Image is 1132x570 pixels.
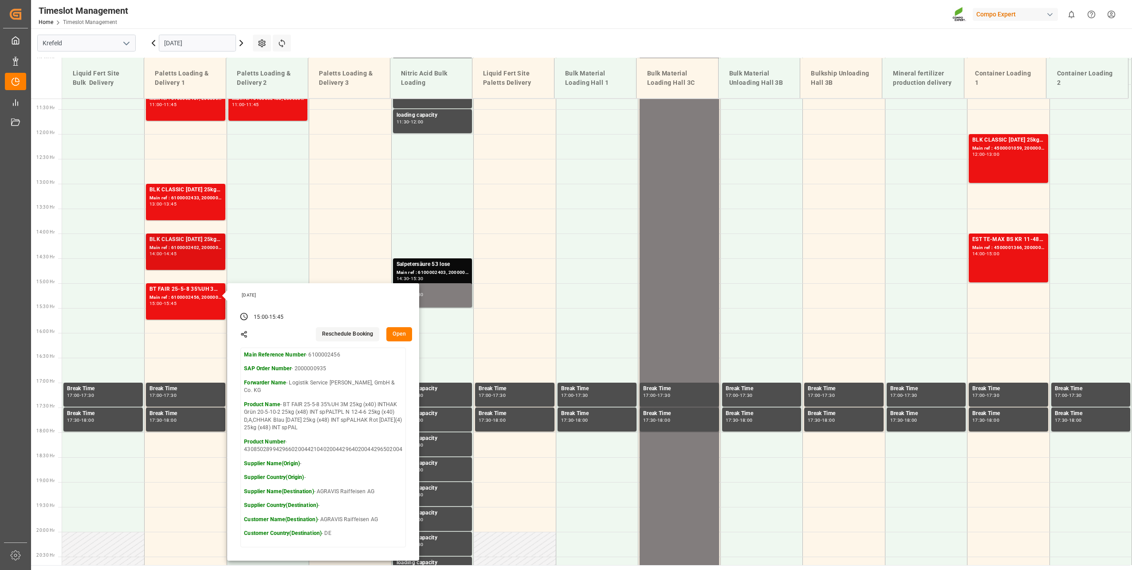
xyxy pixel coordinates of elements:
[1067,418,1069,422] div: -
[480,65,547,91] div: Liquid Fert Site Paletts Delivery
[1055,418,1068,422] div: 17:30
[972,409,1045,418] div: Break Time
[656,393,657,397] div: -
[726,409,798,418] div: Break Time
[36,105,55,110] span: 11:30 Hr
[162,393,164,397] div: -
[149,409,222,418] div: Break Time
[1053,65,1121,91] div: Container Loading 2
[397,111,469,120] div: loading capacity
[36,503,55,508] span: 19:30 Hr
[643,393,656,397] div: 17:00
[244,351,402,359] p: - 6100002456
[409,120,410,124] div: -
[972,152,985,156] div: 12:00
[740,418,753,422] div: 18:00
[151,65,219,91] div: Paletts Loading & Delivery 1
[397,509,469,518] div: loading capacity
[821,393,822,397] div: -
[162,103,164,107] div: -
[479,418,491,422] div: 17:30
[149,301,162,305] div: 15:00
[493,418,506,422] div: 18:00
[386,327,412,341] button: Open
[726,418,739,422] div: 17:30
[491,418,493,422] div: -
[807,65,875,91] div: Bulkship Unloading Hall 3B
[246,103,259,107] div: 11:45
[316,327,379,341] button: Reschedule Booking
[397,484,469,493] div: loading capacity
[972,418,985,422] div: 17:30
[972,145,1045,152] div: Main ref : 4500001059, 2000000817
[726,384,798,393] div: Break Time
[1069,418,1082,422] div: 18:00
[397,434,469,443] div: loading capacity
[244,380,286,386] strong: Forwarder Name
[574,418,575,422] div: -
[562,65,629,91] div: Bulk Material Loading Hall 1
[397,534,469,542] div: loading capacity
[808,409,880,418] div: Break Time
[397,269,469,277] div: Main ref : 6100002403, 2000002022
[972,393,985,397] div: 17:00
[244,502,402,510] p: -
[80,393,81,397] div: -
[904,393,917,397] div: 17:30
[149,186,222,194] div: BLK CLASSIC [DATE] 25kg(x40)D,EN,PL,FNL
[985,252,987,256] div: -
[1061,4,1081,24] button: show 0 new notifications
[244,401,280,408] strong: Product Name
[254,313,268,321] div: 15:00
[903,418,904,422] div: -
[244,352,306,358] strong: Main Reference Number
[244,516,317,522] strong: Customer Name(Destination)
[491,393,493,397] div: -
[643,418,656,422] div: 17:30
[657,418,670,422] div: 18:00
[244,502,318,508] strong: Supplier Country(Destination)
[411,277,424,281] div: 15:30
[952,7,967,22] img: Screenshot%202023-09-29%20at%2010.02.21.png_1712312052.png
[972,235,1045,244] div: EST TE-MAX BS KR 11-48 1000kg BB
[726,65,793,91] div: Bulk Material Unloading Hall 3B
[397,384,469,393] div: loading capacity
[149,393,162,397] div: 17:00
[244,530,402,538] p: - DE
[36,155,55,160] span: 12:30 Hr
[987,418,999,422] div: 18:00
[67,393,80,397] div: 17:00
[36,130,55,135] span: 12:00 Hr
[149,294,222,301] div: Main ref : 6100002456, 2000000935
[738,393,739,397] div: -
[808,384,880,393] div: Break Time
[37,35,136,51] input: Type to search/select
[808,418,821,422] div: 17:30
[162,252,164,256] div: -
[36,478,55,483] span: 19:00 Hr
[36,205,55,210] span: 13:30 Hr
[987,152,999,156] div: 13:00
[972,244,1045,252] div: Main ref : 4500001366, 2000001632
[233,65,301,91] div: Paletts Loading & Delivery 2
[244,103,246,107] div: -
[36,230,55,234] span: 14:00 Hr
[244,365,402,373] p: - 2000000935
[1055,384,1127,393] div: Break Time
[822,418,835,422] div: 18:00
[1069,393,1082,397] div: 17:30
[397,260,469,269] div: Salpetersäure 53 lose
[164,103,177,107] div: 11:45
[479,393,491,397] div: 17:00
[315,65,383,91] div: Paletts Loading & Delivery 3
[397,277,409,281] div: 14:30
[244,365,291,372] strong: SAP Order Number
[904,418,917,422] div: 18:00
[244,488,402,496] p: - AGRAVIS Raiffeisen AG
[973,6,1061,23] button: Compo Expert
[644,65,711,91] div: Bulk Material Loading Hall 3C
[971,65,1039,91] div: Container Loading 1
[479,409,551,418] div: Break Time
[972,136,1045,145] div: BLK CLASSIC [DATE] 25kg (x42) INT
[81,393,94,397] div: 17:30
